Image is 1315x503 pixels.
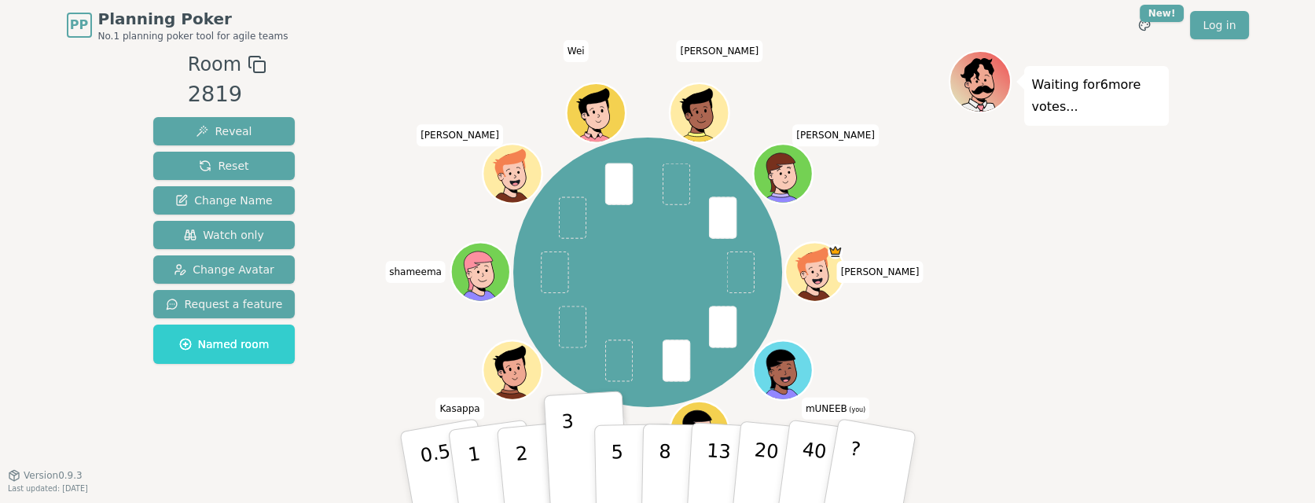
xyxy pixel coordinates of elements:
[837,261,924,283] span: Click to change your name
[153,152,296,180] button: Reset
[179,336,270,352] span: Named room
[153,221,296,249] button: Watch only
[828,244,843,259] span: Sarah is the host
[153,186,296,215] button: Change Name
[1190,11,1248,39] a: Log in
[564,40,589,62] span: Click to change your name
[98,30,288,42] span: No.1 planning poker tool for agile teams
[847,406,866,413] span: (you)
[188,50,241,79] span: Room
[417,125,503,147] span: Click to change your name
[1130,11,1159,39] button: New!
[560,410,578,496] p: 3
[153,325,296,364] button: Named room
[435,398,483,420] span: Click to change your name
[8,484,88,493] span: Last updated: [DATE]
[802,398,869,420] span: Click to change your name
[166,296,283,312] span: Request a feature
[199,158,248,174] span: Reset
[24,469,83,482] span: Version 0.9.3
[70,16,88,35] span: PP
[385,261,446,283] span: Click to change your name
[196,123,252,139] span: Reveal
[1032,74,1161,118] p: Waiting for 6 more votes...
[184,227,264,243] span: Watch only
[67,8,288,42] a: PPPlanning PokerNo.1 planning poker tool for agile teams
[8,469,83,482] button: Version0.9.3
[98,8,288,30] span: Planning Poker
[755,343,811,398] button: Click to change your avatar
[153,255,296,284] button: Change Avatar
[153,117,296,145] button: Reveal
[175,193,272,208] span: Change Name
[676,40,762,62] span: Click to change your name
[792,125,879,147] span: Click to change your name
[188,79,266,111] div: 2819
[153,290,296,318] button: Request a feature
[1140,5,1185,22] div: New!
[174,262,274,277] span: Change Avatar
